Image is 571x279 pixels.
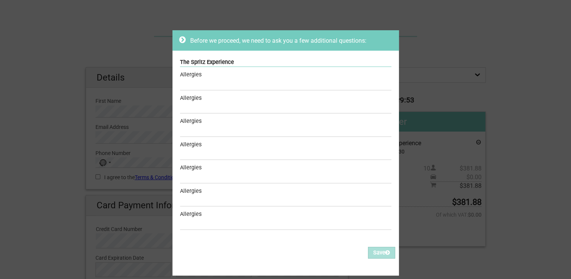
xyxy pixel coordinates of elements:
[180,141,391,149] div: Allergies
[180,117,391,126] div: Allergies
[11,13,85,19] p: We're away right now. Please check back later!
[87,12,96,21] button: Open LiveChat chat widget
[180,210,391,219] div: Allergies
[180,187,391,195] div: Allergies
[180,94,391,102] div: Allergies
[368,247,395,259] button: Save
[180,164,391,172] div: Allergies
[180,58,391,67] div: The Spritz Experience
[190,37,366,44] span: Before we proceed, we need to ask you a few additional questions:
[180,71,391,79] div: Allergies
